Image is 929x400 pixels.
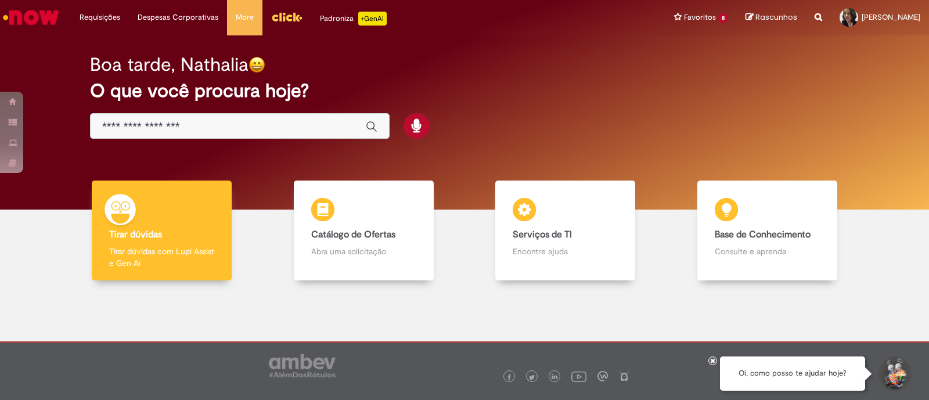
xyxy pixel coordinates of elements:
[571,369,586,384] img: logo_footer_youtube.png
[552,374,557,381] img: logo_footer_linkedin.png
[90,81,839,101] h2: O que você procura hoje?
[513,246,618,257] p: Encontre ajuda
[862,12,920,22] span: [PERSON_NAME]
[506,374,512,380] img: logo_footer_facebook.png
[667,181,869,281] a: Base de Conhecimento Consulte e aprenda
[80,12,120,23] span: Requisições
[311,229,395,240] b: Catálogo de Ofertas
[358,12,387,26] p: +GenAi
[619,371,629,381] img: logo_footer_naosei.png
[529,374,535,380] img: logo_footer_twitter.png
[236,12,254,23] span: More
[320,12,387,26] div: Padroniza
[263,181,465,281] a: Catálogo de Ofertas Abra uma solicitação
[311,246,416,257] p: Abra uma solicitação
[249,56,265,73] img: happy-face.png
[269,354,336,377] img: logo_footer_ambev_rotulo_gray.png
[597,371,608,381] img: logo_footer_workplace.png
[684,12,716,23] span: Favoritos
[271,8,303,26] img: click_logo_yellow_360x200.png
[90,55,249,75] h2: Boa tarde, Nathalia
[109,246,214,269] p: Tirar dúvidas com Lupi Assist e Gen Ai
[718,13,728,23] span: 8
[877,356,912,391] button: Iniciar Conversa de Suporte
[715,229,811,240] b: Base de Conhecimento
[746,12,797,23] a: Rascunhos
[715,246,820,257] p: Consulte e aprenda
[61,181,263,281] a: Tirar dúvidas Tirar dúvidas com Lupi Assist e Gen Ai
[1,6,61,29] img: ServiceNow
[513,229,572,240] b: Serviços de TI
[720,356,865,391] div: Oi, como posso te ajudar hoje?
[755,12,797,23] span: Rascunhos
[464,181,667,281] a: Serviços de TI Encontre ajuda
[109,229,162,240] b: Tirar dúvidas
[138,12,218,23] span: Despesas Corporativas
